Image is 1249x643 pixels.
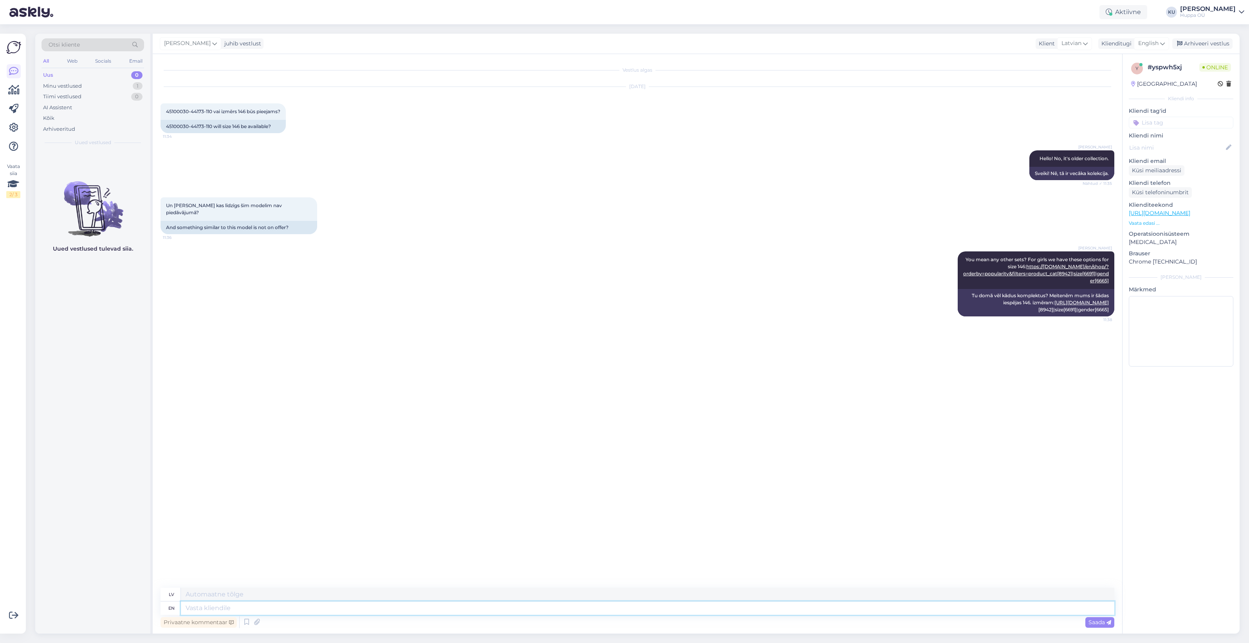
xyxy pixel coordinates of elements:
[49,41,80,49] span: Otsi kliente
[166,202,283,215] span: Un [PERSON_NAME] kas līdzīgs šim modelim nav piedāvājumā?
[963,256,1110,284] span: You mean any other sets? For girls we have these options for size 146:
[1129,157,1233,165] p: Kliendi email
[1199,63,1231,72] span: Online
[1129,187,1192,198] div: Küsi telefoninumbrit
[169,588,174,601] div: lv
[1129,179,1233,187] p: Kliendi telefon
[164,39,211,48] span: [PERSON_NAME]
[42,56,51,66] div: All
[1099,5,1147,19] div: Aktiivne
[1180,6,1244,18] a: [PERSON_NAME]Huppa OÜ
[161,617,237,628] div: Privaatne kommentaar
[1040,155,1109,161] span: Hello! No, it's older collection.
[1061,39,1081,48] span: Latvian
[131,71,143,79] div: 0
[6,40,21,55] img: Askly Logo
[1129,230,1233,238] p: Operatsioonisüsteem
[1129,249,1233,258] p: Brauser
[161,83,1114,90] div: [DATE]
[131,93,143,101] div: 0
[94,56,113,66] div: Socials
[166,108,280,114] span: 45100030-44173-110 vai izmērs 146 būs pieejams?
[1172,38,1233,49] div: Arhiveeri vestlus
[65,56,79,66] div: Web
[43,125,75,133] div: Arhiveeritud
[1148,63,1199,72] div: # yspwh5xj
[1083,317,1112,323] span: 11:38
[1129,165,1184,176] div: Küsi meiliaadressi
[43,93,81,101] div: Tiimi vestlused
[1129,95,1233,102] div: Kliendi info
[1078,144,1112,150] span: [PERSON_NAME]
[1083,181,1112,186] span: Nähtud ✓ 11:35
[1129,258,1233,266] p: Chrome [TECHNICAL_ID]
[163,134,192,139] span: 11:34
[161,67,1114,74] div: Vestlus algas
[168,601,175,615] div: en
[1135,65,1139,71] span: y
[1129,201,1233,209] p: Klienditeekond
[958,289,1114,316] div: Tu domā vēl kādus komplektus? Meitenēm mums ir šādas iespējas 146. izmēram: [8942]|size[6691]|gen...
[161,120,286,133] div: 45100030-44173-110 will size 146 be available?
[1129,107,1233,115] p: Kliendi tag'id
[43,82,82,90] div: Minu vestlused
[43,104,72,112] div: AI Assistent
[221,40,261,48] div: juhib vestlust
[1131,80,1197,88] div: [GEOGRAPHIC_DATA]
[75,139,111,146] span: Uued vestlused
[1078,245,1112,251] span: [PERSON_NAME]
[1129,274,1233,281] div: [PERSON_NAME]
[1029,167,1114,180] div: Sveiki! Nē, tā ir vecāka kolekcija.
[1180,12,1236,18] div: Huppa OÜ
[1129,117,1233,128] input: Lisa tag
[1054,300,1109,305] a: [URL][DOMAIN_NAME]
[1129,210,1190,217] a: [URL][DOMAIN_NAME]
[963,264,1109,284] a: https://[DOMAIN_NAME]/en/shop/?orderby=popularity&filters=product_cat[8942]|size[6691]|gender[6665]
[6,191,20,198] div: 2 / 3
[6,163,20,198] div: Vaata siia
[1129,132,1233,140] p: Kliendi nimi
[1129,220,1233,227] p: Vaata edasi ...
[1129,143,1224,152] input: Lisa nimi
[1180,6,1236,12] div: [PERSON_NAME]
[1098,40,1132,48] div: Klienditugi
[43,114,54,122] div: Kõik
[163,235,192,240] span: 11:36
[1036,40,1055,48] div: Klient
[1129,285,1233,294] p: Märkmed
[1129,238,1233,246] p: [MEDICAL_DATA]
[128,56,144,66] div: Email
[1138,39,1159,48] span: English
[1088,619,1111,626] span: Saada
[43,71,53,79] div: Uus
[133,82,143,90] div: 1
[53,245,133,253] p: Uued vestlused tulevad siia.
[35,167,150,238] img: No chats
[161,221,317,234] div: And something similar to this model is not on offer?
[1166,7,1177,18] div: KU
